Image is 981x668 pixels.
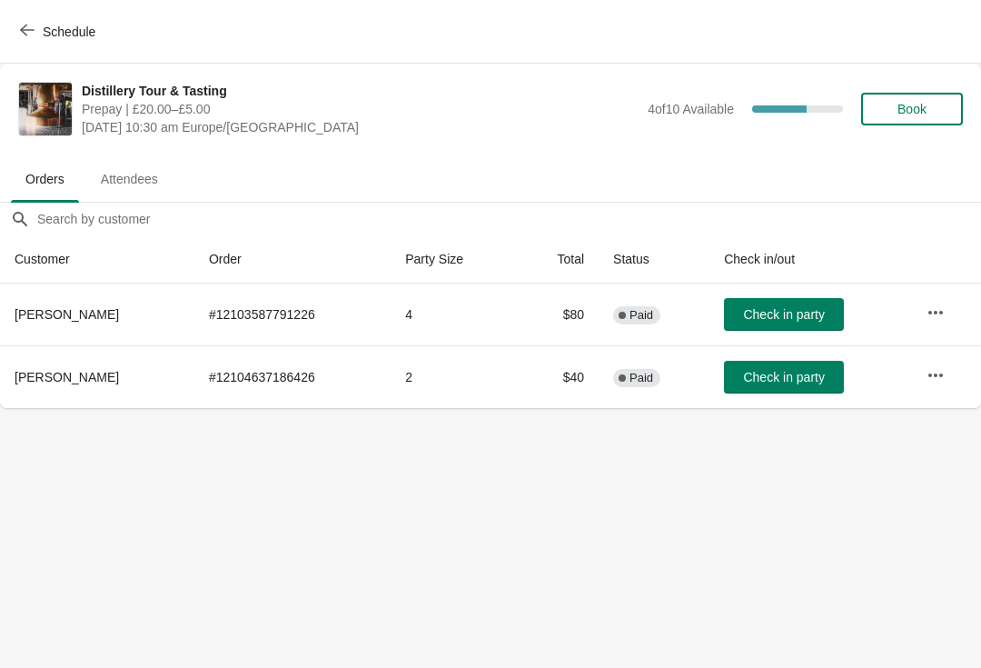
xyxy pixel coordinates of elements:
span: [PERSON_NAME] [15,307,119,322]
th: Order [194,235,391,284]
button: Check in party [724,298,844,331]
button: Check in party [724,361,844,394]
span: 4 of 10 Available [648,102,734,116]
span: Schedule [43,25,95,39]
img: Distillery Tour & Tasting [19,83,72,135]
button: Book [861,93,963,125]
span: Prepay | £20.00–£5.00 [82,100,639,118]
th: Status [599,235,709,284]
span: [PERSON_NAME] [15,370,119,384]
th: Check in/out [709,235,912,284]
span: Check in party [743,307,824,322]
span: [DATE] 10:30 am Europe/[GEOGRAPHIC_DATA] [82,118,639,136]
td: # 12104637186426 [194,345,391,408]
span: Attendees [86,163,173,195]
button: Schedule [9,15,110,48]
span: Distillery Tour & Tasting [82,82,639,100]
td: $40 [518,345,599,408]
td: 4 [391,284,517,345]
th: Total [518,235,599,284]
span: Paid [629,371,653,385]
td: $80 [518,284,599,345]
th: Party Size [391,235,517,284]
td: # 12103587791226 [194,284,391,345]
td: 2 [391,345,517,408]
span: Paid [629,308,653,323]
input: Search by customer [36,203,981,235]
span: Book [897,102,926,116]
span: Check in party [743,370,824,384]
span: Orders [11,163,79,195]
